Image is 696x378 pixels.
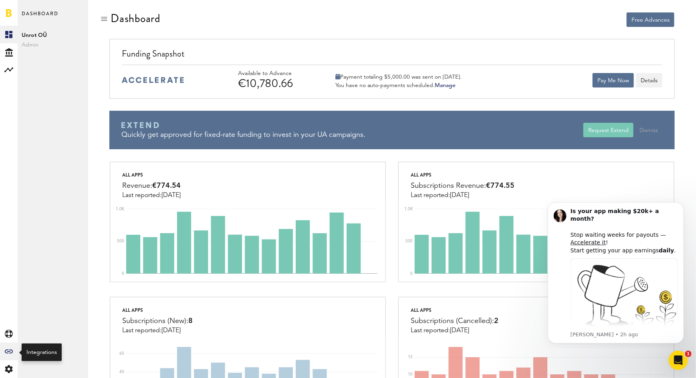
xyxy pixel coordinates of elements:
[411,315,498,327] div: Subscriptions (Cancelled):
[122,170,181,180] div: All apps
[411,192,514,199] div: Last reported:
[22,40,84,50] span: Admin
[450,192,469,199] span: [DATE]
[122,272,124,276] text: 0
[122,180,181,192] div: Revenue:
[411,305,498,315] div: All apps
[116,207,125,211] text: 1.0K
[188,317,193,325] span: 8
[119,352,124,356] text: 60
[450,327,469,334] span: [DATE]
[238,70,314,77] div: Available to Advance
[335,73,462,81] div: Payment totaling $5,000.00 was sent on [DATE].
[669,351,688,370] iframe: Intercom live chat
[152,182,181,189] span: €774.54
[335,82,462,89] div: You have no auto-payments scheduled.
[121,122,159,128] img: Braavo Extend
[404,207,413,211] text: 1.0K
[26,348,57,356] div: Integrations
[161,192,181,199] span: [DATE]
[122,305,193,315] div: All apps
[111,12,160,25] div: Dashboard
[122,47,662,65] div: Funding Snapshot
[122,315,193,327] div: Subscriptions (New):
[536,195,696,348] iframe: Intercom notifications message
[410,272,413,276] text: 0
[494,317,498,325] span: 2
[435,83,456,88] a: Manage
[161,327,181,334] span: [DATE]
[122,77,184,83] img: accelerate-medium-blue-logo.svg
[238,77,314,90] div: €10,780.66
[593,73,634,87] button: Pay Me Now
[635,123,663,137] button: Dismiss
[22,30,84,40] span: Unrot OÜ
[22,9,59,26] span: Dashboard
[117,239,124,243] text: 500
[119,370,124,374] text: 40
[627,12,674,27] button: Free Advances
[405,239,413,243] text: 500
[122,192,181,199] div: Last reported:
[583,123,633,137] button: Request Extend
[408,355,413,359] text: 15
[411,170,514,180] div: All apps
[121,130,583,140] div: Quickly get approved for fixed-rate funding to invest in your UA campaigns.
[486,182,514,189] span: €774.55
[122,327,193,334] div: Last reported:
[59,6,87,13] span: Support
[685,351,692,357] span: 1
[408,372,413,376] text: 10
[636,73,662,87] button: Details
[411,180,514,192] div: Subscriptions Revenue:
[411,327,498,334] div: Last reported:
